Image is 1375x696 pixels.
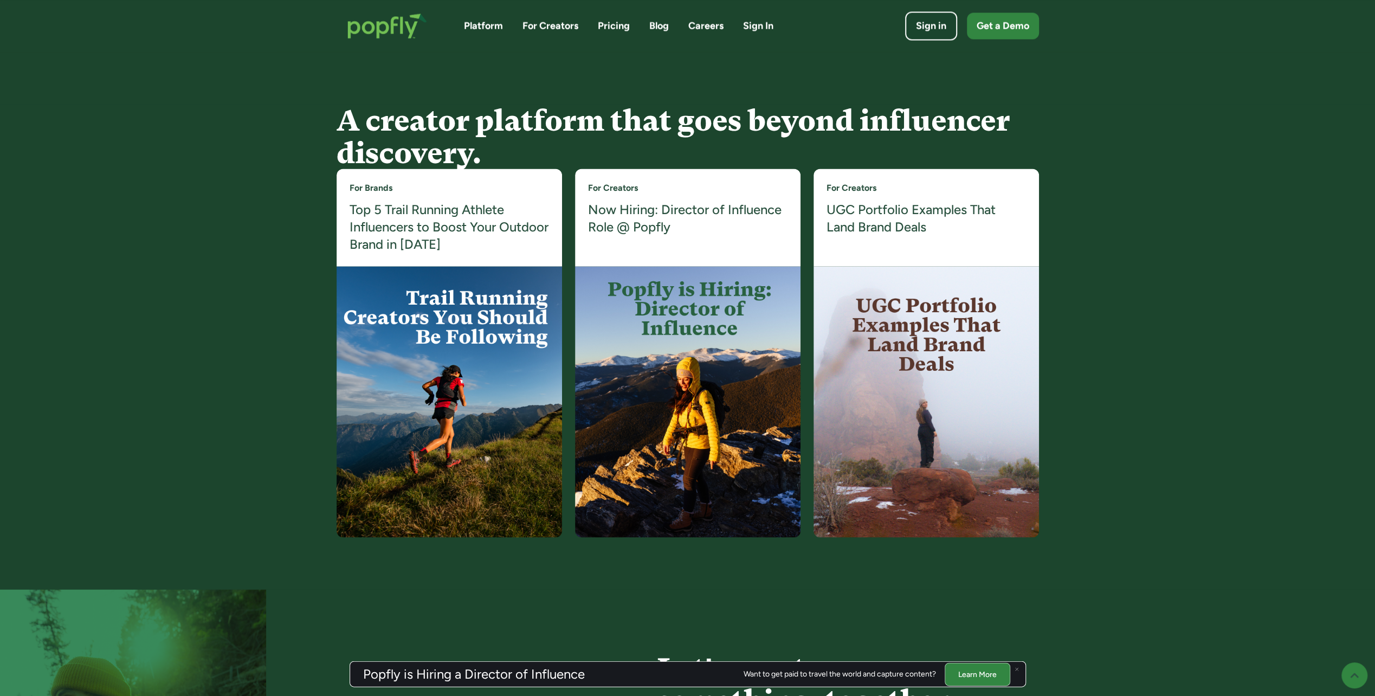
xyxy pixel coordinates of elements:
a: Learn More [945,662,1010,686]
a: home [337,2,438,49]
a: Careers [688,19,724,33]
a: For Brands [350,182,392,194]
a: Platform [464,19,503,33]
a: Sign in [905,11,957,40]
div: Get a Demo [977,19,1029,33]
a: Pricing [598,19,630,33]
a: UGC Portfolio Examples That Land Brand Deals [827,201,1026,236]
div: Sign in [916,19,946,33]
a: Get a Demo [967,12,1039,39]
a: Top 5 Trail Running Athlete Influencers to Boost Your Outdoor Brand in [DATE] [350,201,549,253]
div: Want to get paid to travel the world and capture content? [744,670,936,679]
a: For Creators [827,182,876,194]
a: Now Hiring: Director of Influence Role @ Popfly [588,201,787,236]
h3: Popfly is Hiring a Director of Influence [363,668,585,681]
a: Blog [649,19,669,33]
a: For Creators [588,182,638,194]
h4: A creator platform that goes beyond influencer discovery. [337,104,1039,169]
a: For Creators [522,19,578,33]
a: Sign In [743,19,773,33]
